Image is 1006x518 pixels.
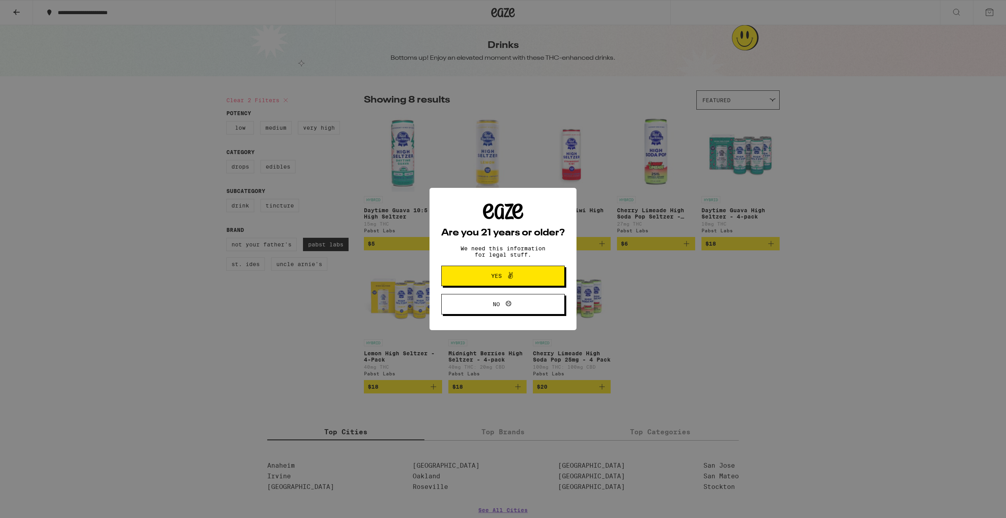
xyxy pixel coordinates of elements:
[441,228,565,238] h2: Are you 21 years or older?
[441,294,565,314] button: No
[454,245,552,258] p: We need this information for legal stuff.
[491,273,502,279] span: Yes
[441,266,565,286] button: Yes
[493,301,500,307] span: No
